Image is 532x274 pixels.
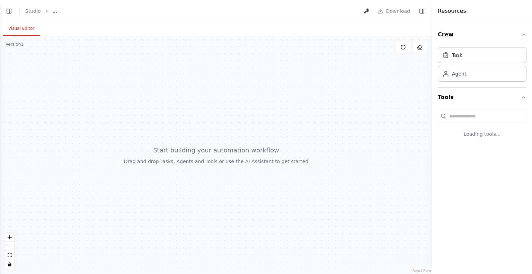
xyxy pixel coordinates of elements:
div: React Flow controls [5,233,14,269]
h4: Resources [438,7,466,15]
a: Studio [25,8,41,14]
button: Show left sidebar [4,6,14,16]
div: Crew [438,44,526,87]
button: Hide right sidebar [417,6,427,16]
div: Version 1 [6,42,24,47]
nav: breadcrumb [25,8,57,15]
button: toggle interactivity [5,260,14,269]
button: Visual Editor [3,21,40,36]
div: Tools [438,107,526,149]
a: React Flow attribution [413,269,431,273]
button: zoom out [5,242,14,251]
span: ... [53,8,57,15]
button: fit view [5,251,14,260]
button: zoom in [5,233,14,242]
button: Crew [438,25,526,44]
div: Loading tools... [438,125,526,143]
button: Tools [438,88,526,107]
div: Agent [452,70,466,77]
div: Task [452,52,462,59]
